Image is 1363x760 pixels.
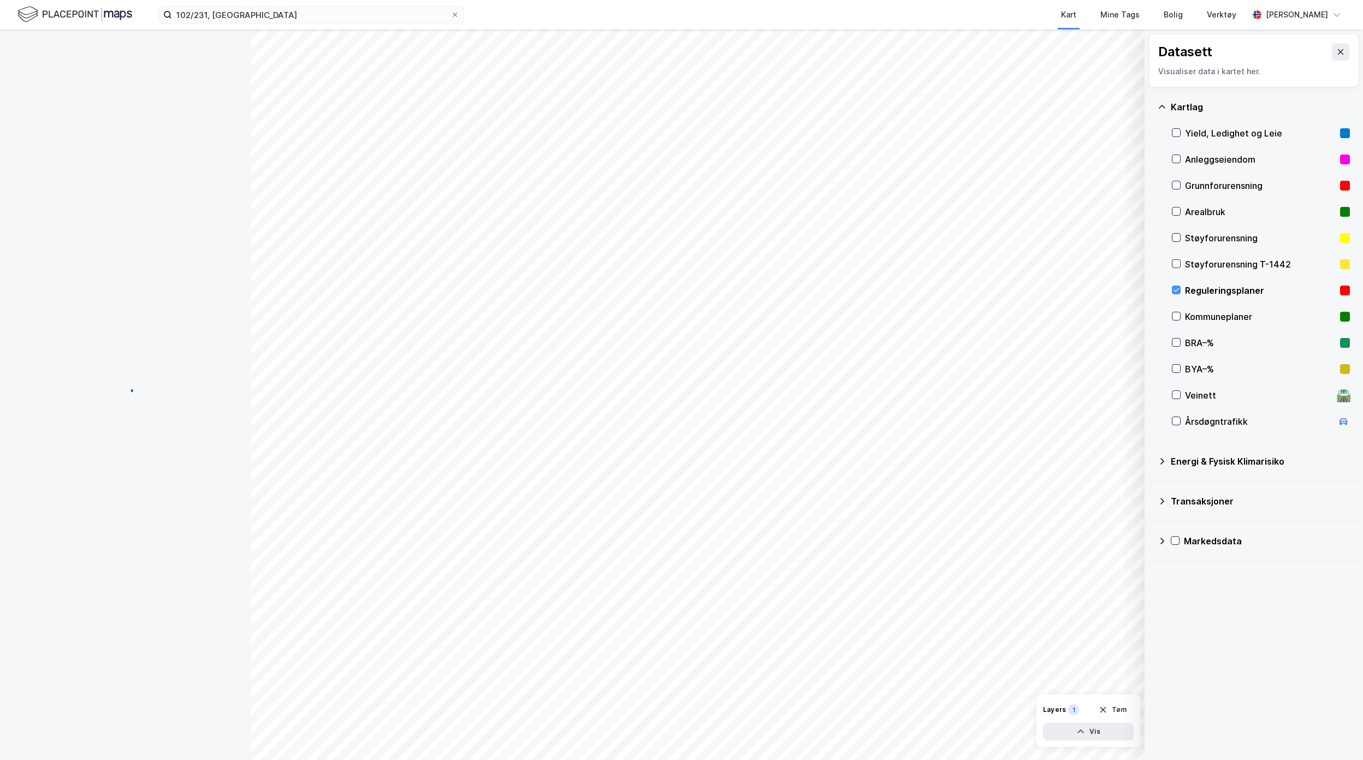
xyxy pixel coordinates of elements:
[1185,363,1336,376] div: BYA–%
[1061,8,1076,21] div: Kart
[1158,43,1212,61] div: Datasett
[1308,708,1363,760] iframe: Chat Widget
[1308,708,1363,760] div: Kontrollprogram for chat
[17,5,132,24] img: logo.f888ab2527a4732fd821a326f86c7f29.svg
[1185,231,1336,245] div: Støyforurensning
[1171,100,1350,114] div: Kartlag
[1185,310,1336,323] div: Kommuneplaner
[1185,153,1336,166] div: Anleggseiendom
[1185,389,1332,402] div: Veinett
[1185,284,1336,297] div: Reguleringsplaner
[1266,8,1328,21] div: [PERSON_NAME]
[1185,336,1336,349] div: BRA–%
[1092,701,1134,719] button: Tøm
[1068,704,1079,715] div: 1
[1164,8,1183,21] div: Bolig
[1100,8,1140,21] div: Mine Tags
[1158,65,1349,78] div: Visualiser data i kartet her.
[1207,8,1236,21] div: Verktøy
[172,7,451,23] input: Søk på adresse, matrikkel, gårdeiere, leietakere eller personer
[1171,455,1350,468] div: Energi & Fysisk Klimarisiko
[1336,388,1351,402] div: 🛣️
[1185,205,1336,218] div: Arealbruk
[1171,495,1350,508] div: Transaksjoner
[1043,705,1066,714] div: Layers
[1185,127,1336,140] div: Yield, Ledighet og Leie
[1043,723,1134,740] button: Vis
[1184,535,1350,548] div: Markedsdata
[1185,415,1332,428] div: Årsdøgntrafikk
[117,379,134,397] img: spinner.a6d8c91a73a9ac5275cf975e30b51cfb.svg
[1185,179,1336,192] div: Grunnforurensning
[1185,258,1336,271] div: Støyforurensning T-1442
